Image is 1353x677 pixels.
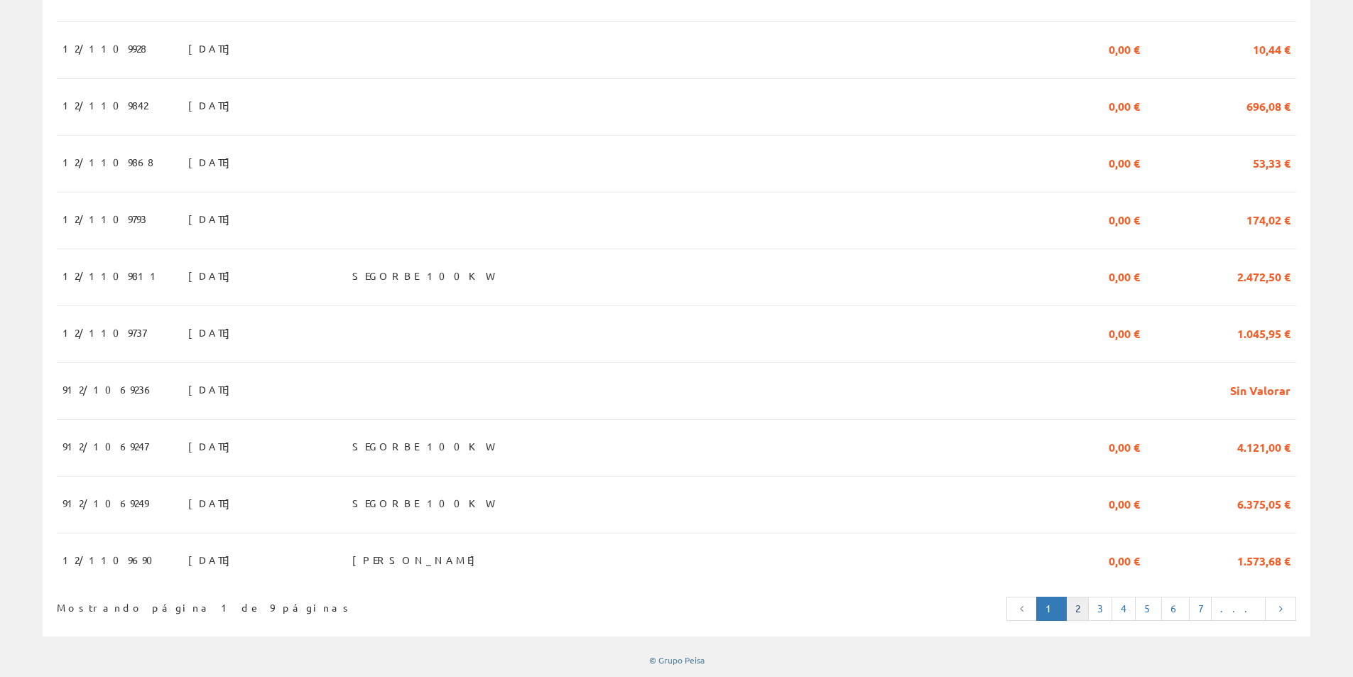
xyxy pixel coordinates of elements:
span: [DATE] [188,320,237,345]
a: 2 [1066,597,1089,621]
span: [DATE] [188,548,237,572]
span: 174,02 € [1246,207,1290,231]
span: 0,00 € [1109,150,1140,174]
span: 0,00 € [1109,320,1140,345]
span: 12/1109811 [63,264,162,288]
span: 12/1109868 [63,150,153,174]
span: 6.375,05 € [1237,491,1290,515]
a: Página actual [1036,597,1067,621]
span: 0,00 € [1109,36,1140,60]
span: 2.472,50 € [1237,264,1290,288]
span: 10,44 € [1253,36,1290,60]
div: © Grupo Peisa [43,654,1310,666]
span: 1.573,68 € [1237,548,1290,572]
span: 4.121,00 € [1237,434,1290,458]
span: 53,33 € [1253,150,1290,174]
span: [DATE] [188,491,237,515]
a: 4 [1112,597,1136,621]
a: 3 [1088,597,1112,621]
span: [DATE] [188,434,237,458]
span: 0,00 € [1109,434,1140,458]
span: [DATE] [188,264,237,288]
span: [DATE] [188,93,237,117]
a: 6 [1161,597,1190,621]
span: Sin Valorar [1230,377,1290,401]
span: 696,08 € [1246,93,1290,117]
span: 0,00 € [1109,491,1140,515]
span: 12/1109842 [63,93,148,117]
span: 12/1109690 [63,548,161,572]
span: 912/1069249 [63,491,148,515]
a: Página anterior [1006,597,1038,621]
span: [DATE] [188,36,237,60]
span: 912/1069236 [63,377,154,401]
span: 0,00 € [1109,264,1140,288]
a: 5 [1135,597,1162,621]
span: 912/1069247 [63,434,148,458]
span: SEGORBE 100KW [352,491,495,515]
span: [DATE] [188,377,237,401]
span: SEGORBE 100KW [352,264,495,288]
span: 0,00 € [1109,207,1140,231]
a: ... [1211,597,1266,621]
span: [DATE] [188,207,237,231]
span: 0,00 € [1109,93,1140,117]
span: 1.045,95 € [1237,320,1290,345]
span: 12/1109737 [63,320,146,345]
a: 7 [1189,597,1212,621]
span: [PERSON_NAME] [352,548,482,572]
span: 12/1109793 [63,207,146,231]
div: Mostrando página 1 de 9 páginas [57,595,561,615]
a: Página siguiente [1265,597,1296,621]
span: [DATE] [188,150,237,174]
span: 12/1109928 [63,36,146,60]
span: SEGORBE 100KW [352,434,495,458]
span: 0,00 € [1109,548,1140,572]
